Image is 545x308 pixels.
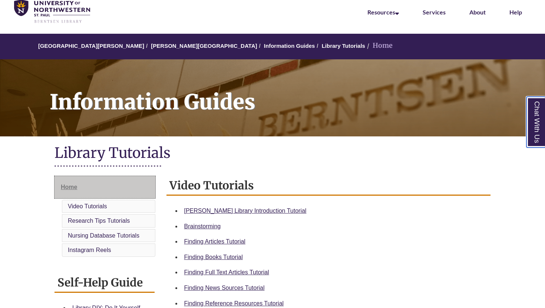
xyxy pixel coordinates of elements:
[264,43,315,49] a: Information Guides
[54,176,155,258] div: Guide Page Menu
[68,232,139,239] a: Nursing Database Tutorials
[54,176,155,198] a: Home
[54,273,155,293] h2: Self-Help Guide
[54,144,491,163] h1: Library Tutorials
[184,285,265,291] a: Finding News Sources Tutorial
[68,218,130,224] a: Research Tips Tutorials
[38,43,144,49] a: [GEOGRAPHIC_DATA][PERSON_NAME]
[68,247,111,253] a: Instagram Reels
[61,184,77,190] span: Home
[184,300,284,307] a: Finding Reference Resources Tutorial
[184,238,245,245] a: Finding Articles Tutorial
[322,43,365,49] a: Library Tutorials
[365,40,393,51] li: Home
[151,43,257,49] a: [PERSON_NAME][GEOGRAPHIC_DATA]
[509,9,522,16] a: Help
[469,9,486,16] a: About
[423,9,446,16] a: Services
[42,59,545,127] h1: Information Guides
[184,254,243,260] a: Finding Books Tutorial
[166,176,491,196] h2: Video Tutorials
[184,223,221,229] a: Brainstorming
[184,269,269,275] a: Finding Full Text Articles Tutorial
[68,203,107,209] a: Video Tutorials
[367,9,399,16] a: Resources
[184,208,307,214] a: [PERSON_NAME] Library Introduction Tutorial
